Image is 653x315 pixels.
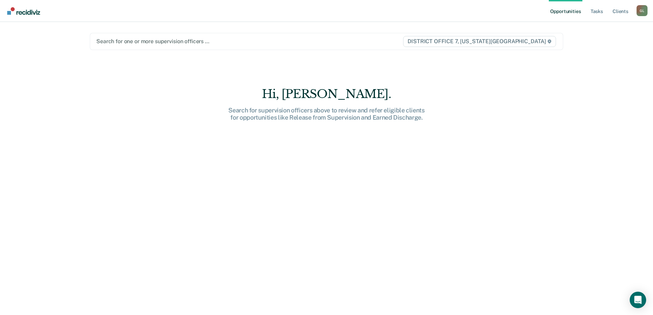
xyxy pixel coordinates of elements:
button: Profile dropdown button [637,5,648,16]
div: G L [637,5,648,16]
div: Search for supervision officers above to review and refer eligible clients for opportunities like... [217,107,436,121]
div: Hi, [PERSON_NAME]. [217,87,436,101]
img: Recidiviz [7,7,40,15]
span: DISTRICT OFFICE 7, [US_STATE][GEOGRAPHIC_DATA] [403,36,556,47]
div: Open Intercom Messenger [630,292,646,308]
